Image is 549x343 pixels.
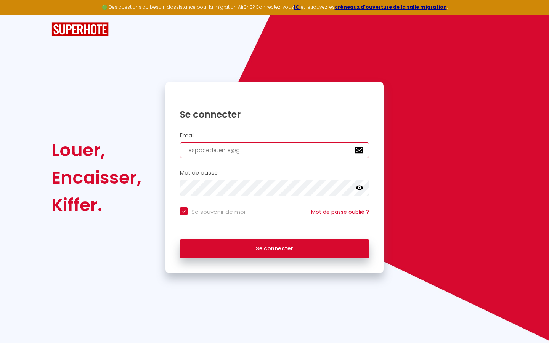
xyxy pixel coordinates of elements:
[51,191,141,219] div: Kiffer.
[51,136,141,164] div: Louer,
[6,3,29,26] button: Ouvrir le widget de chat LiveChat
[180,132,369,139] h2: Email
[335,4,447,10] a: créneaux d'ouverture de la salle migration
[51,22,109,37] img: SuperHote logo
[180,239,369,258] button: Se connecter
[51,164,141,191] div: Encaisser,
[180,170,369,176] h2: Mot de passe
[180,142,369,158] input: Ton Email
[311,208,369,216] a: Mot de passe oublié ?
[180,109,369,120] h1: Se connecter
[294,4,301,10] a: ICI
